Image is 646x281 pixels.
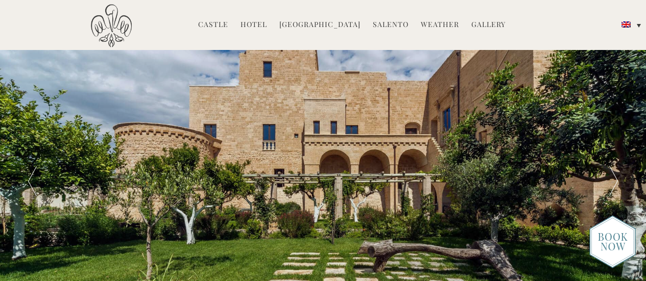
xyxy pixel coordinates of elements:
[241,19,267,31] a: Hotel
[471,19,506,31] a: Gallery
[589,215,636,268] img: new-booknow.png
[621,21,631,28] img: English
[373,19,409,31] a: Salento
[91,4,132,47] img: Castello di Ugento
[421,19,459,31] a: Weather
[198,19,228,31] a: Castle
[279,19,361,31] a: [GEOGRAPHIC_DATA]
